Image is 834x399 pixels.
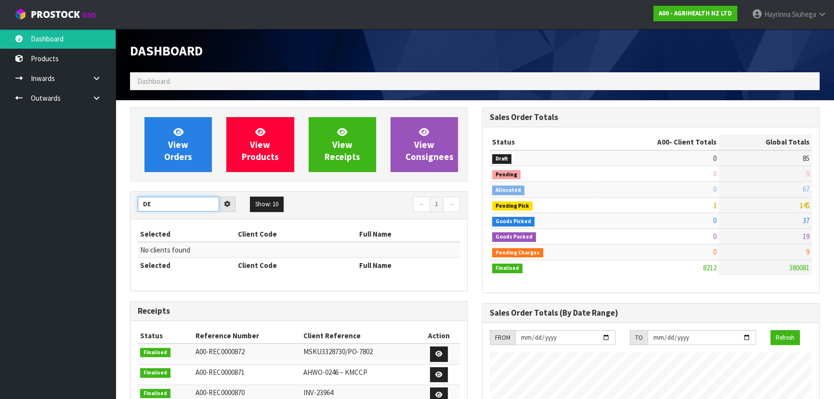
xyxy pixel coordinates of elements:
span: View Orders [164,126,192,162]
th: Selected [138,258,235,273]
img: cube-alt.png [14,8,26,20]
td: No clients found [138,242,460,258]
span: 1 [713,200,717,210]
span: Finalised [492,264,522,273]
span: A00-REC0000871 [195,368,245,377]
span: 0 [713,185,717,194]
a: 1 [430,197,443,212]
span: Pending [492,170,521,180]
h3: Receipts [138,306,460,316]
span: 67 [803,185,809,194]
th: Status [138,328,193,344]
span: A00 [657,137,669,146]
th: - Client Totals [596,134,719,150]
span: 37 [803,216,809,225]
span: 0 [713,232,717,241]
span: 0 [713,247,717,256]
span: 0 [713,216,717,225]
th: Full Name [357,226,460,242]
span: 85 [803,154,809,163]
span: 145 [799,200,809,210]
h3: Sales Order Totals [490,113,812,122]
a: ← [413,197,430,212]
nav: Page navigation [306,197,460,213]
button: Show: 10 [250,197,284,212]
th: Client Code [235,258,357,273]
span: 9 [806,169,809,178]
input: Search clients [138,197,219,212]
h3: Sales Order Totals (By Date Range) [490,308,812,318]
span: Hayrinna [764,10,791,19]
span: ProStock [31,8,80,21]
span: A00-REC0000872 [195,347,245,356]
span: Allocated [492,186,524,195]
span: MSKU3328730/PO-7802 [303,347,373,356]
span: Pending Pick [492,201,533,211]
th: Action [418,328,460,344]
div: FROM [490,330,515,346]
button: Refresh [770,330,800,346]
div: TO [630,330,648,346]
strong: A00 - AGRIHEALTH NZ LTD [659,9,732,17]
span: Pending Charges [492,248,543,258]
span: Dashboard [137,77,170,86]
span: 0 [713,169,717,178]
a: ViewProducts [226,117,294,172]
span: View Products [242,126,279,162]
span: 380081 [789,263,809,272]
span: 0 [713,154,717,163]
span: Goods Picked [492,217,534,226]
span: View Receipts [325,126,360,162]
th: Status [490,134,596,150]
a: ViewConsignees [391,117,458,172]
th: Full Name [357,258,460,273]
th: Reference Number [193,328,301,344]
span: AHWO-0246 – KMCCP [303,368,367,377]
span: Finalised [140,368,170,378]
span: View Consignees [405,126,454,162]
span: INV-23964 [303,388,333,397]
span: Goods Packed [492,232,536,242]
th: Selected [138,226,235,242]
span: Finalised [140,389,170,399]
a: A00 - AGRIHEALTH NZ LTD [653,6,737,21]
span: Siuhega [792,10,816,19]
a: ViewReceipts [309,117,376,172]
a: → [443,197,460,212]
span: Finalised [140,348,170,358]
th: Client Code [235,226,357,242]
th: Client Reference [301,328,418,344]
span: 19 [803,232,809,241]
a: ViewOrders [144,117,212,172]
span: Draft [492,154,511,164]
span: 8212 [703,263,717,272]
span: A00-REC0000870 [195,388,245,397]
th: Global Totals [719,134,812,150]
small: WMS [82,11,97,20]
span: Dashboard [130,42,203,59]
span: 9 [806,247,809,256]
